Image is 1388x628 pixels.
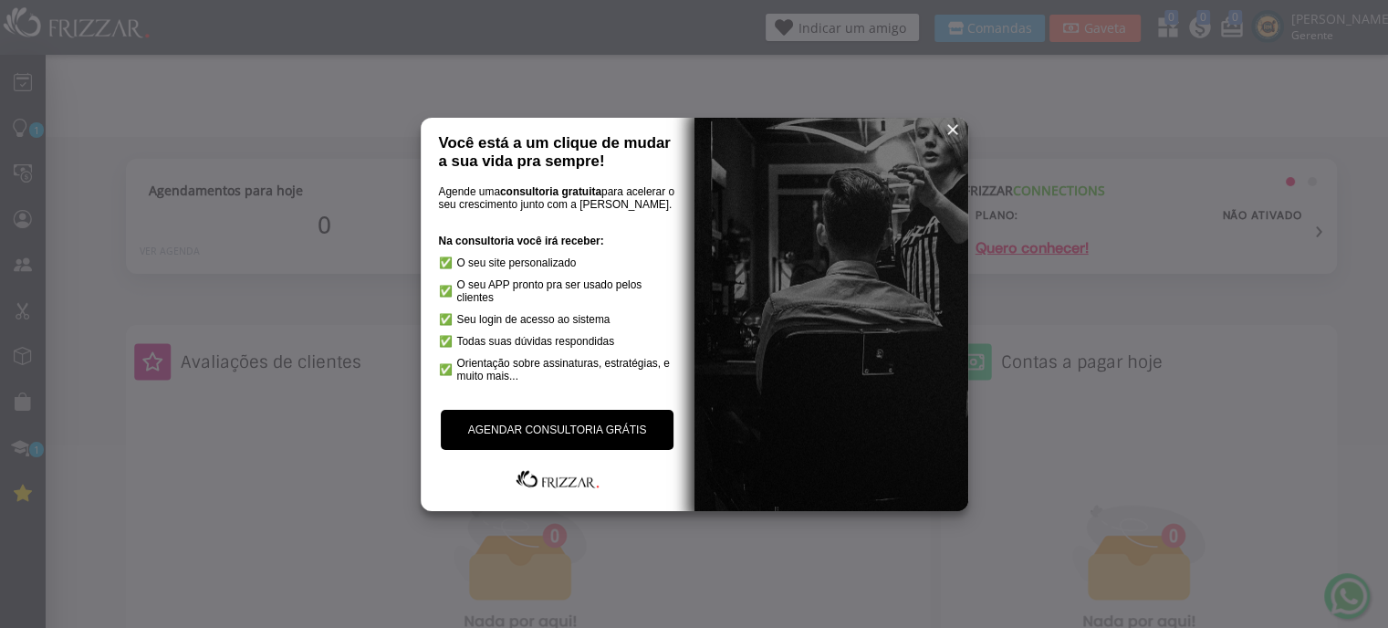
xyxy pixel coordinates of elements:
[500,185,601,198] strong: consultoria gratuita
[439,313,676,326] li: Seu login de acesso ao sistema
[439,256,676,269] li: O seu site personalizado
[439,185,676,211] p: Agende uma para acelerar o seu crescimento junto com a [PERSON_NAME].
[439,335,676,348] li: Todas suas dúvidas respondidas
[512,468,603,490] img: Frizzar
[441,410,674,450] a: AGENDAR CONSULTORIA GRÁTIS
[439,134,676,171] h1: Você está a um clique de mudar a sua vida pra sempre!
[439,357,676,382] li: Orientação sobre assinaturas, estratégias, e muito mais...
[939,116,966,143] button: ui-button
[439,278,676,304] li: O seu APP pronto pra ser usado pelos clientes
[439,235,604,247] strong: Na consultoria você irá receber:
